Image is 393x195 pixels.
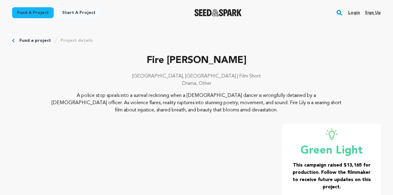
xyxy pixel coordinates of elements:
a: Project details [61,38,93,44]
a: Sign up [365,8,381,18]
a: Start a project [57,7,100,18]
a: Fund a project [19,38,51,44]
p: Green Light [290,145,374,157]
div: Breadcrumb [12,38,381,44]
p: Drama, Other [12,80,381,87]
a: Seed&Spark Homepage [194,9,242,16]
a: Fund a project [12,7,54,18]
p: [GEOGRAPHIC_DATA], [GEOGRAPHIC_DATA] | Film Short [12,73,381,80]
h3: This campaign raised $13,165 for production. Follow the filmmaker to receive future updates on th... [290,162,374,191]
p: Fire [PERSON_NAME] [12,53,381,68]
a: Login [348,8,360,18]
p: A police stop spirals into a surreal reckoning when a [DEMOGRAPHIC_DATA] dancer is wrongfully det... [49,92,344,114]
img: Seed&Spark Logo Dark Mode [194,9,242,16]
